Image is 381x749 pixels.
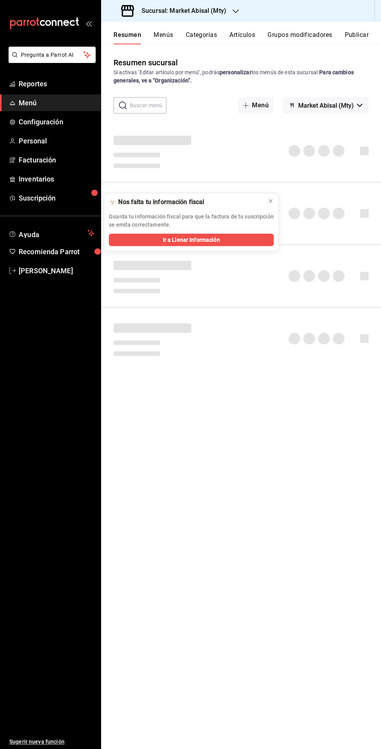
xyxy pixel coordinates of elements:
button: Ir a Llenar Información [109,234,274,246]
button: open_drawer_menu [86,20,92,26]
span: Inventarios [19,174,94,184]
button: Market Abisal (Mty) [283,97,369,113]
span: Pregunta a Parrot AI [21,51,84,59]
span: Suscripción [19,193,94,203]
span: [PERSON_NAME] [19,265,94,276]
span: Facturación [19,155,94,165]
button: Grupos modificadores [267,31,332,44]
div: 🫥 Nos falta tu información fiscal [109,198,261,206]
span: Ayuda [19,229,84,238]
div: Si activas ‘Editar artículo por menú’, podrás los menús de esta sucursal. [114,68,369,85]
strong: personalizar [220,69,252,75]
button: Categorías [186,31,217,44]
span: Market Abisal (Mty) [298,102,354,109]
span: Menú [19,98,94,108]
button: Menús [154,31,173,44]
div: Resumen sucursal [114,57,178,68]
button: Artículos [229,31,255,44]
span: Sugerir nueva función [9,738,94,746]
button: Resumen [114,31,141,44]
span: Ir a Llenar Información [163,236,220,244]
p: Guarda tu información fiscal para que la factura de tu suscripción se emita correctamente. [109,213,274,229]
span: Configuración [19,117,94,127]
button: Pregunta a Parrot AI [9,47,96,63]
h3: Sucursal: Market Abisal (Mty) [135,6,226,16]
div: navigation tabs [114,31,381,44]
span: Reportes [19,79,94,89]
button: Menú [238,97,273,113]
a: Pregunta a Parrot AI [5,56,96,65]
span: Recomienda Parrot [19,246,94,257]
span: Personal [19,136,94,146]
input: Buscar menú [130,98,166,113]
button: Publicar [344,31,369,44]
